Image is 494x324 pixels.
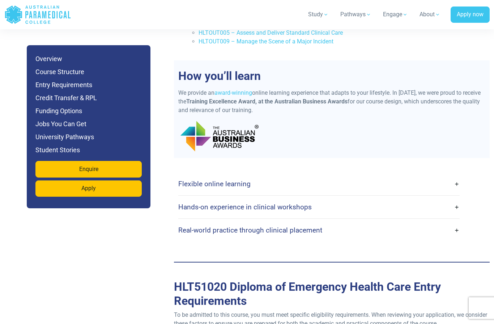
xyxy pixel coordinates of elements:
a: award-winning [214,89,252,96]
p: We provide an online learning experience that adapts to your lifestyle. In [DATE], we were proud ... [178,89,485,115]
a: Pathways [336,4,376,25]
a: Hands-on experience in clinical workshops [178,199,460,216]
h4: Hands-on experience in clinical workshops [178,203,312,211]
a: Study [304,4,333,25]
a: Australian Paramedical College [4,3,71,26]
a: HLTOUT005 – Assess and Deliver Standard Clinical Care [199,29,343,36]
strong: Training Excellence Award, at the Australian Business Awards [186,98,348,105]
a: HLTOUT009 – Manage the Scene of a Major Incident [199,38,333,45]
h2: Entry Requirements [174,280,490,308]
a: Real-world practice through clinical placement [178,222,460,239]
h2: How you’ll learn [174,69,490,83]
a: Engage [379,4,412,25]
a: About [415,4,445,25]
a: Flexible online learning [178,175,460,192]
a: Apply now [451,7,490,23]
h4: Real-world practice through clinical placement [178,226,322,234]
h4: Flexible online learning [178,180,251,188]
